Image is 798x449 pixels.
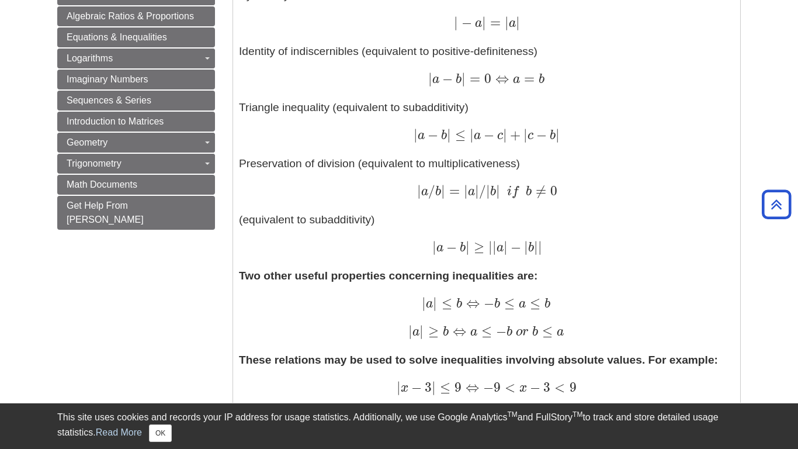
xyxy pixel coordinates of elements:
span: − [458,15,471,30]
span: 3 [540,379,550,395]
span: c [528,129,533,142]
span: b [494,298,500,310]
span: | [516,15,520,30]
a: Equations & Inequalities [57,27,215,47]
span: − [425,127,438,143]
span: Introduction to Matrices [67,116,164,126]
span: ≤ [451,127,466,143]
span: | [441,183,445,199]
a: Logarithms [57,49,215,68]
a: Geometry [57,133,215,153]
span: | [482,15,486,30]
span: Algebraic Ratios & Proportions [67,11,194,21]
span: − [443,239,457,255]
span: 9 [565,379,576,395]
span: a [466,326,477,339]
span: a [509,73,520,86]
span: − [439,71,453,87]
span: b [528,241,534,254]
span: c [494,129,503,142]
span: | [534,239,538,255]
a: Trigonometry [57,154,215,174]
span: 9 [494,379,501,395]
span: ⇔ [449,323,466,339]
span: 9 [450,379,462,395]
span: = [466,71,480,87]
span: − [479,379,494,395]
a: Math Documents [57,175,215,195]
span: | [447,127,451,143]
span: + [507,127,521,143]
span: ≥ [470,239,484,255]
span: | [538,239,542,255]
span: a [436,241,443,254]
span: ⇔ [491,71,509,87]
span: | [432,239,436,255]
span: Geometry [67,137,107,147]
span: a [474,129,481,142]
span: | [419,323,424,339]
span: b [535,73,544,86]
span: x [515,382,527,395]
a: Get Help From [PERSON_NAME] [57,196,215,230]
span: | [417,183,421,199]
span: − [533,127,547,143]
span: | [454,15,458,30]
span: o [516,326,522,339]
span: < [501,379,515,395]
a: Back to Top [758,196,795,212]
span: b [435,185,441,198]
span: a [497,241,504,254]
span: | [428,71,432,87]
span: 0 [480,71,491,87]
span: ≤ [526,295,540,311]
span: | [503,127,507,143]
span: b [457,241,466,254]
a: Read More [96,427,142,437]
span: b [490,185,496,198]
span: | [466,239,470,255]
span: = [445,183,460,199]
span: | [492,239,497,255]
span: a [468,185,475,198]
a: Algebraic Ratios & Proportions [57,6,215,26]
span: / [428,183,435,199]
span: | [496,183,500,199]
span: Logarithms [67,53,113,63]
span: | [422,295,426,311]
span: a [432,73,439,86]
span: = [486,15,501,30]
span: a [553,326,564,339]
a: Sequences & Series [57,91,215,110]
span: f [512,185,519,198]
strong: These relations may be used to solve inequalities involving absolute values. For example: [239,354,718,366]
span: x [401,382,408,395]
span: | [408,323,412,339]
span: b [532,326,538,339]
span: ≤ [538,323,553,339]
span: 0 [546,183,557,199]
span: b [526,185,532,198]
span: Get Help From [PERSON_NAME] [67,201,144,224]
span: b [506,326,512,339]
span: ⇔ [462,379,479,395]
span: ⇔ [462,295,480,311]
span: a [421,185,428,198]
span: − [508,239,521,255]
span: a [515,298,526,310]
span: Equations & Inequalities [67,32,167,42]
span: ≤ [437,295,452,311]
span: | [488,239,492,255]
span: | [556,127,560,143]
a: Imaginary Numbers [57,70,215,89]
span: b [547,129,556,142]
span: | [432,379,436,395]
span: Math Documents [67,179,137,189]
span: < [550,379,565,395]
span: 3 [422,379,432,395]
span: − [480,295,494,311]
button: Close [149,424,172,442]
span: ≤ [436,379,450,395]
span: b [439,326,449,339]
strong: Two other useful properties concerning inequalities are: [239,270,537,282]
